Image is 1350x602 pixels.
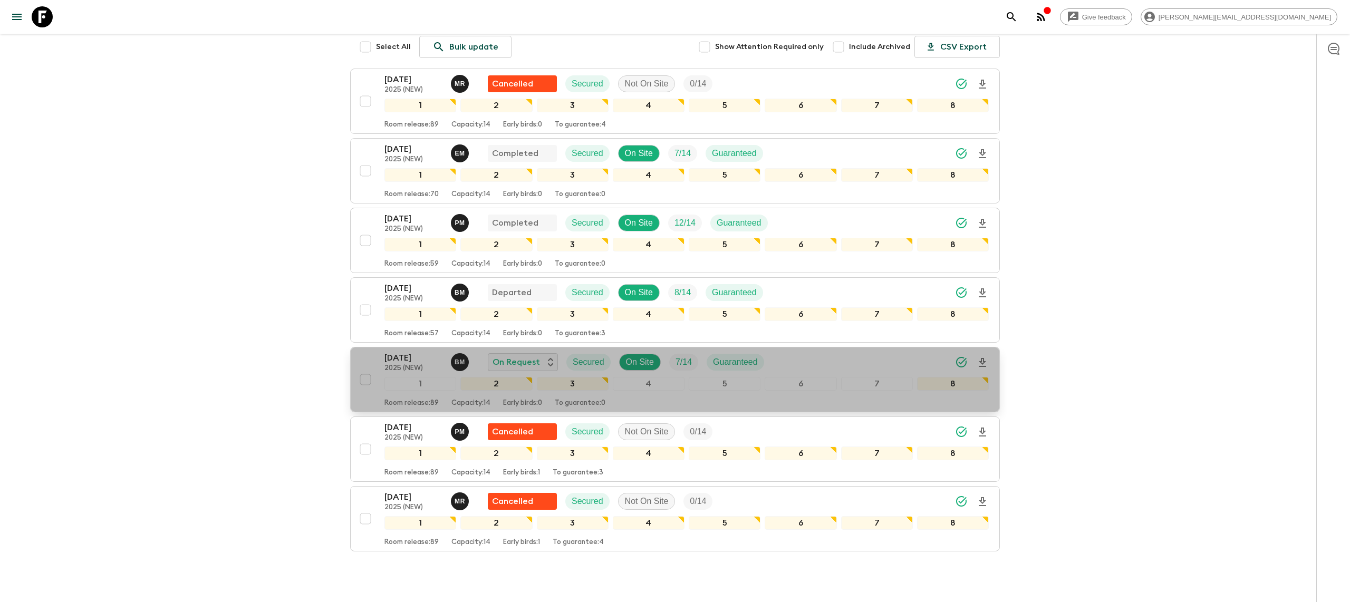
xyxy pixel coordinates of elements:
p: Guaranteed [713,356,758,368]
div: 6 [765,168,836,182]
p: Bulk update [449,41,498,53]
svg: Download Onboarding [976,426,989,439]
p: Early birds: 1 [503,469,540,477]
div: 4 [613,238,684,251]
p: 2025 (NEW) [384,364,442,373]
p: Secured [572,495,603,508]
p: To guarantee: 3 [555,329,605,338]
button: [DATE]2025 (NEW)Mario RangelFlash Pack cancellationSecuredNot On SiteTrip Fill12345678Room releas... [350,69,1000,134]
div: 2 [460,99,532,112]
div: 4 [613,307,684,321]
div: Not On Site [618,75,676,92]
div: 4 [613,377,684,391]
p: Early birds: 0 [503,190,542,199]
div: 2 [460,446,532,460]
div: 3 [537,377,609,391]
p: Capacity: 14 [451,190,490,199]
div: Flash Pack cancellation [488,493,557,510]
button: [DATE]2025 (NEW)Bruno MeloDepartedSecuredOn SiteTrip FillGuaranteed12345678Room release:57Capacit... [350,277,1000,343]
svg: Synced Successfully [955,147,968,160]
span: Paula Medeiros [451,217,471,226]
p: 12 / 14 [674,217,696,229]
div: 4 [613,516,684,530]
span: Bruno Melo [451,287,471,295]
p: 2025 (NEW) [384,434,442,442]
div: 5 [689,307,760,321]
p: Cancelled [492,425,533,438]
p: M R [455,80,465,88]
div: 6 [765,377,836,391]
p: [DATE] [384,212,442,225]
span: Mario Rangel [451,496,471,504]
span: Eduardo Miranda [451,148,471,156]
p: Completed [492,147,538,160]
p: Cancelled [492,495,533,508]
p: [DATE] [384,421,442,434]
p: Capacity: 14 [451,469,490,477]
div: Secured [565,145,610,162]
button: MR [451,492,471,510]
p: To guarantee: 3 [553,469,603,477]
button: search adventures [1001,6,1022,27]
svg: Download Onboarding [976,356,989,369]
div: 6 [765,446,836,460]
div: 6 [765,516,836,530]
div: Trip Fill [683,493,712,510]
div: 8 [917,516,989,530]
svg: Download Onboarding [976,217,989,230]
div: Trip Fill [683,75,712,92]
p: Secured [572,77,603,90]
span: Bruno Melo [451,356,471,365]
p: On Request [493,356,540,368]
button: CSV Export [914,36,1000,58]
div: Flash Pack cancellation [488,75,557,92]
p: [DATE] [384,73,442,86]
p: [DATE] [384,282,442,295]
p: Capacity: 14 [451,260,490,268]
div: 1 [384,516,456,530]
div: 2 [460,168,532,182]
div: Secured [565,215,610,231]
p: On Site [626,356,654,368]
div: 8 [917,307,989,321]
p: Room release: 89 [384,538,439,547]
svg: Synced Successfully [955,495,968,508]
div: 7 [841,307,913,321]
div: 2 [460,238,532,251]
p: Capacity: 14 [451,399,490,407]
div: Flash Pack cancellation [488,423,557,440]
p: Room release: 59 [384,260,439,268]
div: 5 [689,238,760,251]
div: 5 [689,377,760,391]
p: 2025 (NEW) [384,503,442,512]
div: 5 [689,446,760,460]
div: 7 [841,168,913,182]
button: [DATE]2025 (NEW)Eduardo MirandaCompletedSecuredOn SiteTrip FillGuaranteed12345678Room release:70C... [350,138,1000,203]
p: Early birds: 0 [503,121,542,129]
svg: Synced Successfully [955,77,968,90]
p: Capacity: 14 [451,121,490,129]
span: Mario Rangel [451,78,471,86]
p: Room release: 89 [384,399,439,407]
p: P M [455,428,465,436]
p: Cancelled [492,77,533,90]
p: Capacity: 14 [451,329,490,338]
div: 4 [613,168,684,182]
div: 8 [917,377,989,391]
p: Secured [573,356,604,368]
div: Trip Fill [668,215,702,231]
div: Trip Fill [669,354,698,371]
div: 2 [460,377,532,391]
div: Not On Site [618,423,676,440]
div: 8 [917,168,989,182]
span: Select All [376,42,411,52]
div: On Site [618,145,660,162]
div: Secured [565,423,610,440]
p: 0 / 14 [690,425,706,438]
div: 6 [765,99,836,112]
p: 2025 (NEW) [384,86,442,94]
a: Give feedback [1060,8,1132,25]
button: [DATE]2025 (NEW)Mario RangelFlash Pack cancellationSecuredNot On SiteTrip Fill12345678Room releas... [350,486,1000,551]
div: [PERSON_NAME][EMAIL_ADDRESS][DOMAIN_NAME] [1141,8,1337,25]
a: Bulk update [419,36,512,58]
